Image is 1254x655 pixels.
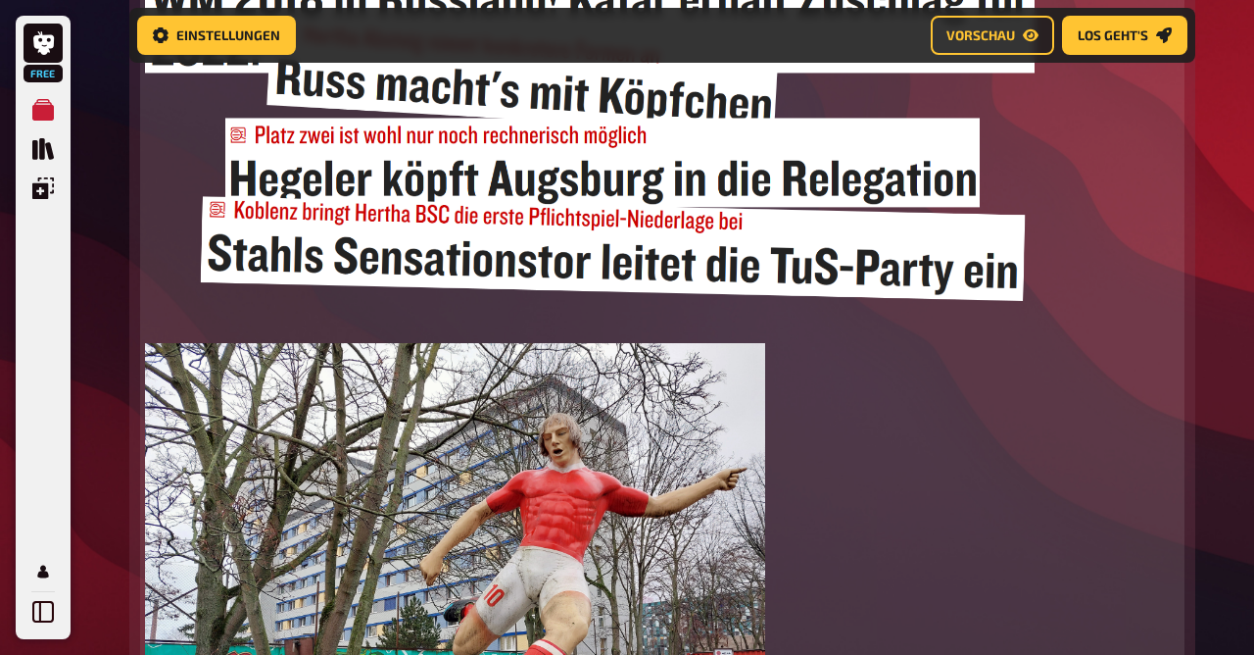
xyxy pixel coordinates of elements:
[24,552,63,591] a: Profil
[137,16,296,55] button: Einstellungen
[25,68,61,79] span: Free
[176,28,280,42] span: Einstellungen
[24,90,63,129] a: Meine Quizze
[931,16,1054,55] button: Vorschau
[1078,28,1148,42] span: Los geht's
[24,129,63,169] a: Quiz Sammlung
[946,28,1015,42] span: Vorschau
[1062,16,1187,55] button: Los geht's
[24,169,63,208] a: Einblendungen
